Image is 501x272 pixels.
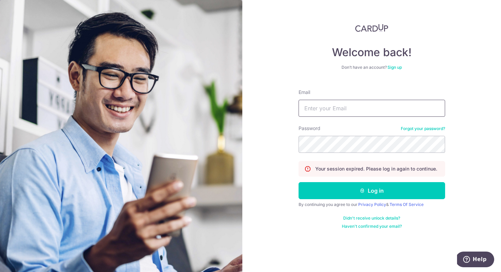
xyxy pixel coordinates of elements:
[343,215,400,221] a: Didn't receive unlock details?
[315,165,437,172] p: Your session expired. Please log in again to continue.
[388,65,402,70] a: Sign up
[299,89,310,96] label: Email
[358,202,386,207] a: Privacy Policy
[299,182,445,199] button: Log in
[355,24,389,32] img: CardUp Logo
[299,100,445,117] input: Enter your Email
[299,65,445,70] div: Don’t have an account?
[457,252,494,269] iframe: Opens a widget where you can find more information
[299,125,320,132] label: Password
[342,224,402,229] a: Haven't confirmed your email?
[401,126,445,131] a: Forgot your password?
[299,202,445,207] div: By continuing you agree to our &
[390,202,424,207] a: Terms Of Service
[299,46,445,59] h4: Welcome back!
